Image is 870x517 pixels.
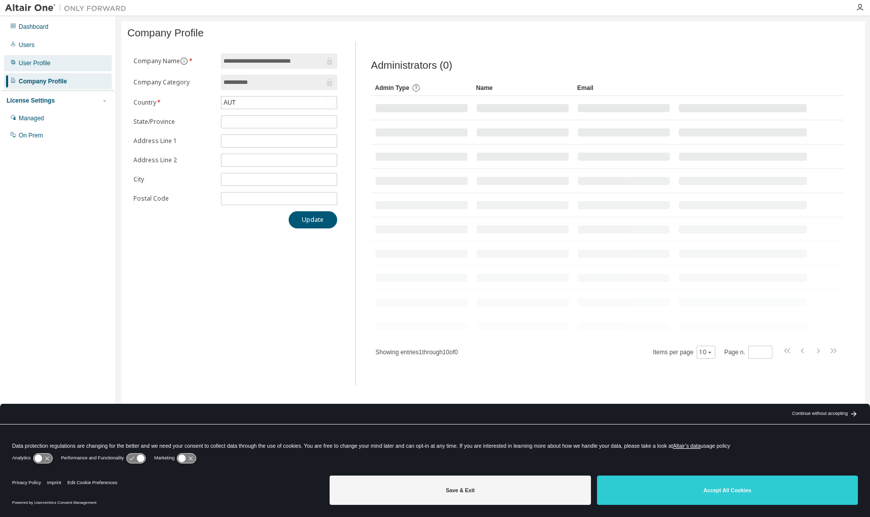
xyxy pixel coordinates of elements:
div: Name [476,80,569,96]
img: Altair One [5,3,131,13]
div: On Prem [19,131,43,139]
label: City [133,175,215,183]
div: License Settings [7,97,55,105]
div: AUT [221,97,337,109]
div: AUT [222,97,237,108]
label: Country [133,99,215,107]
span: Page n. [724,346,772,359]
label: State/Province [133,118,215,126]
div: Users [19,41,34,49]
label: Company Name [133,57,215,65]
span: Items per page [653,346,715,359]
div: Dashboard [19,23,49,31]
label: Company Category [133,78,215,86]
span: Admin Type [375,84,409,91]
span: Administrators (0) [371,60,452,71]
span: Company Profile [127,27,204,39]
label: Postal Code [133,195,215,203]
button: information [180,57,188,65]
label: Address Line 2 [133,156,215,164]
div: User Profile [19,59,51,67]
button: Update [289,211,337,228]
div: Email [577,80,670,96]
label: Address Line 1 [133,137,215,145]
div: Managed [19,114,44,122]
div: Company Profile [19,77,67,85]
button: 10 [699,348,713,356]
span: Showing entries 1 through 10 of 0 [376,349,458,356]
